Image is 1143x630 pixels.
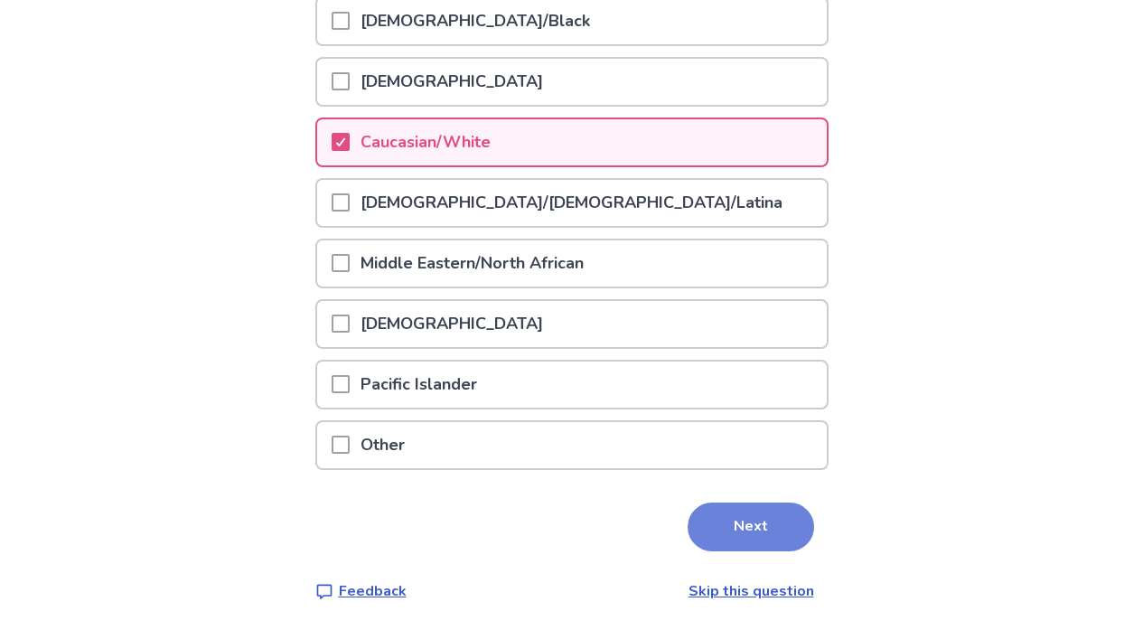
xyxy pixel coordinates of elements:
[350,422,416,468] p: Other
[689,581,814,601] a: Skip this question
[350,59,554,105] p: [DEMOGRAPHIC_DATA]
[350,180,793,226] p: [DEMOGRAPHIC_DATA]/[DEMOGRAPHIC_DATA]/Latina
[688,503,814,551] button: Next
[350,119,501,165] p: Caucasian/White
[350,240,595,287] p: Middle Eastern/North African
[315,580,407,602] a: Feedback
[339,580,407,602] p: Feedback
[350,301,554,347] p: [DEMOGRAPHIC_DATA]
[350,362,488,408] p: Pacific Islander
